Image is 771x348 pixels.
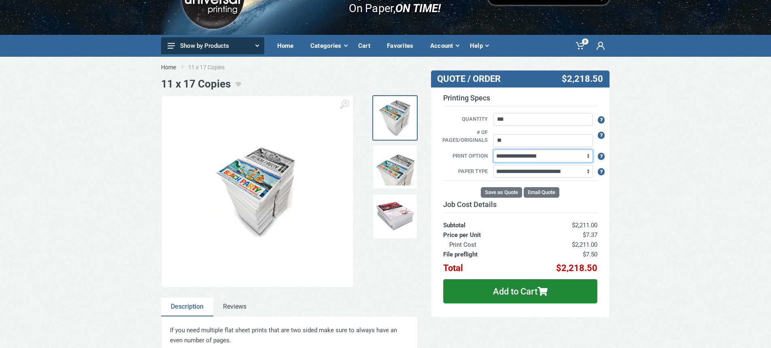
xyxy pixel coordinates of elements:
[372,194,418,239] a: Flyers
[437,167,492,176] label: Paper Type
[353,35,381,57] a: Cart
[161,78,231,90] h1: 11 x 17 Copies
[443,200,597,209] h3: Job Cost Details
[443,94,597,107] h3: Printing Specs
[443,279,597,303] button: Add to Cart
[582,38,588,45] span: 0
[425,37,464,54] div: Account
[375,196,415,237] img: Flyers
[272,35,305,57] a: Home
[188,63,237,71] li: 11 x 17 Copies
[207,141,308,242] img: Copies
[305,37,353,54] div: Categories
[375,147,415,188] img: Tabloid
[372,95,418,141] a: Copies
[213,298,256,316] a: Reviews
[583,251,597,258] span: $7.50
[381,37,425,54] div: Favorites
[570,35,591,57] a: 0
[443,240,517,250] th: Print Cost
[572,222,597,229] span: $2,211.00
[524,187,559,198] button: Email Quote
[161,63,176,71] a: Home
[437,74,544,84] h3: QUOTE / ORDER
[437,115,492,124] label: Quantity
[443,250,517,259] th: File preflight
[437,128,492,145] label: # of pages/originals
[464,37,494,54] div: Help
[437,152,492,161] label: Print Option
[443,213,517,230] th: Subtotal
[443,259,517,273] th: Total
[272,37,305,54] div: Home
[562,74,603,84] span: $2,218.50
[161,298,213,316] a: Description
[381,35,425,57] a: Favorites
[395,1,441,15] i: ON TIME!
[572,241,597,248] span: $2,211.00
[583,231,597,239] span: $7.37
[556,263,597,273] span: $2,218.50
[443,230,517,240] th: Price per Unit
[372,145,418,190] a: Tabloid
[353,37,381,54] div: Cart
[161,63,610,71] nav: breadcrumb
[375,98,415,138] img: Copies
[161,37,264,54] button: Show by Products
[481,187,522,198] button: Save as Quote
